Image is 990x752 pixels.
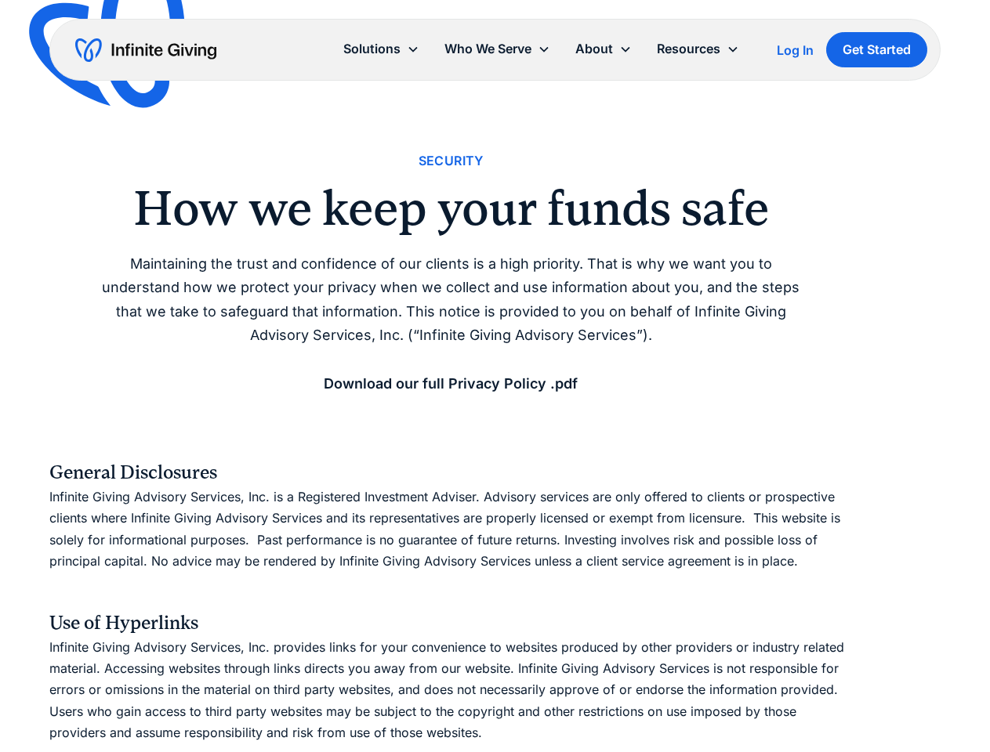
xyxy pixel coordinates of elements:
div: Who We Serve [432,32,563,66]
p: Infinite Giving Advisory Services, Inc. provides links for your convenience to websites produced ... [49,637,852,743]
a: Get Started [826,32,927,67]
h4: General Disclosures [49,458,852,486]
a: home [75,38,216,63]
div: Log In [777,44,814,56]
div: Security [419,150,484,172]
div: About [563,32,644,66]
div: Solutions [343,38,401,60]
h4: Use of Hyperlinks [49,609,852,637]
div: Resources [644,32,752,66]
p: ‍ [49,580,852,601]
p: Infinite Giving Advisory Services, Inc. is a Registered Investment Adviser. Advisory services are... [49,486,852,572]
div: Solutions [331,32,432,66]
h2: How we keep your funds safe [49,184,852,233]
div: About [575,38,613,60]
div: Resources [657,38,720,60]
a: Log In [777,41,814,60]
a: Download our full Privacy Policy .pdf [324,375,578,392]
p: Maintaining the trust and confidence of our clients is a high priority. That is why we want you t... [49,252,852,396]
div: Who We Serve [444,38,531,60]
